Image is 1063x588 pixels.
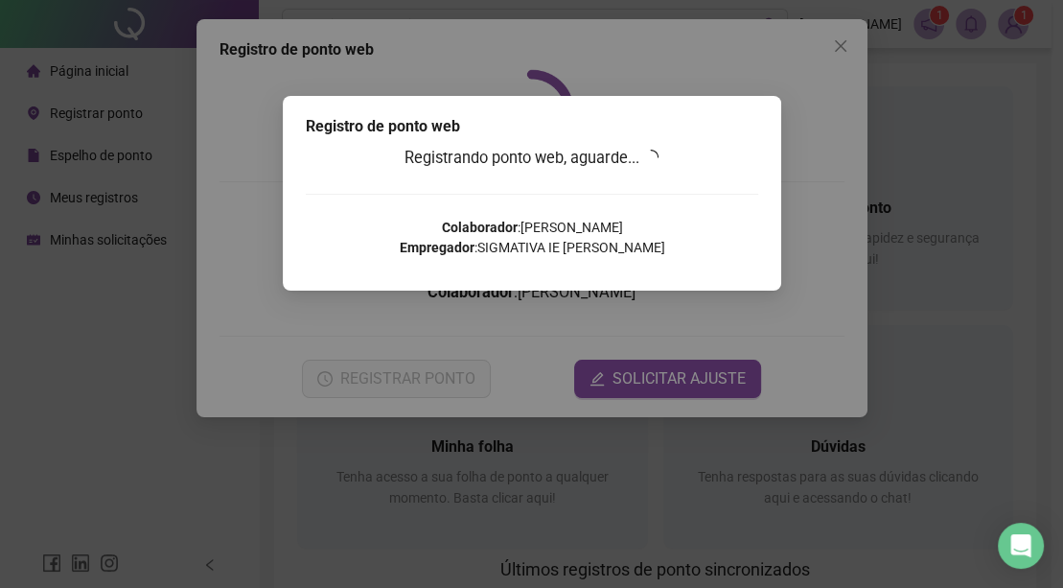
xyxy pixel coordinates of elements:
strong: Empregador [399,240,474,255]
h3: Registrando ponto web, aguarde... [306,146,758,171]
span: loading [643,150,659,165]
p: : [PERSON_NAME] : SIGMATIVA IE [PERSON_NAME] [306,218,758,258]
div: Registro de ponto web [306,115,758,138]
div: Open Intercom Messenger [998,523,1044,569]
strong: Colaborador [441,220,517,235]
